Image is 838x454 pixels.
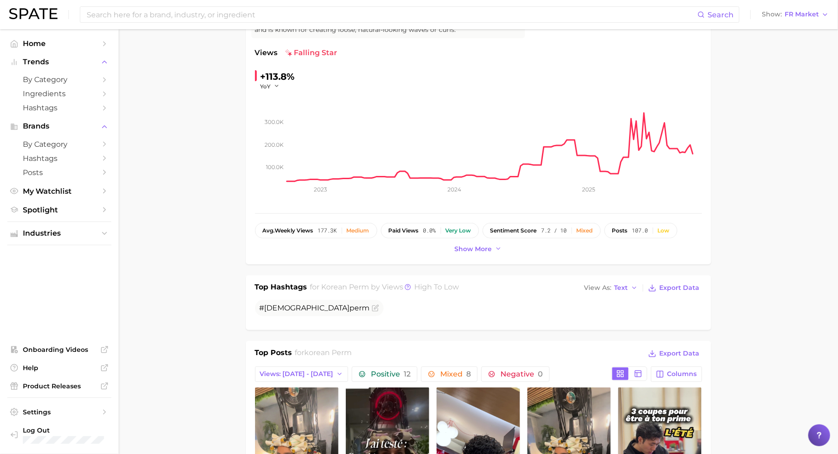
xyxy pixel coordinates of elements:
span: 0 [538,370,543,378]
h2: for [295,347,352,361]
a: Posts [7,165,111,180]
span: 8 [466,370,471,378]
span: by Category [23,140,96,149]
span: Spotlight [23,206,96,214]
a: My Watchlist [7,184,111,198]
a: Ingredients [7,87,111,101]
span: Negative [500,371,543,378]
div: Medium [347,227,370,234]
a: Home [7,36,111,51]
span: Export Data [660,284,700,292]
span: paid views [389,227,419,234]
button: paid views0.0%Very low [381,223,479,238]
button: Export Data [646,347,702,360]
span: falling star [285,47,338,58]
span: Hashtags [23,154,96,163]
a: by Category [7,137,111,151]
button: Columns [651,366,702,382]
span: 12 [404,370,411,378]
button: sentiment score7.2 / 10Mixed [483,223,601,238]
button: posts107.0Low [604,223,677,238]
div: Mixed [577,227,593,234]
h1: Top Posts [255,347,292,361]
span: high to low [414,283,459,291]
span: FR Market [785,12,819,17]
img: SPATE [9,8,57,19]
button: ShowFR Market [760,9,831,21]
button: Industries [7,227,111,240]
span: Posts [23,168,96,177]
tspan: 100.0k [266,164,284,170]
span: View As [584,285,612,290]
span: Product Releases [23,382,96,390]
span: korean perm [321,283,369,291]
span: Show more [455,245,492,253]
span: Text [614,285,628,290]
span: korean perm [304,348,352,357]
h2: for by Views [310,282,459,294]
span: Export Data [660,350,700,357]
span: weekly views [263,227,313,234]
span: Columns [667,370,697,378]
span: by Category [23,75,96,84]
span: 107.0 [632,227,648,234]
tspan: 300.0k [265,119,284,125]
div: +113.8% [260,69,295,84]
tspan: 2024 [447,186,461,193]
span: # [260,304,370,312]
span: Search [708,10,734,19]
span: posts [612,227,628,234]
button: Export Data [646,282,702,294]
span: Hashtags [23,103,96,112]
tspan: 200.0k [265,141,284,148]
a: Spotlight [7,203,111,217]
span: My Watchlist [23,187,96,196]
span: 177.3k [318,227,337,234]
a: Settings [7,405,111,419]
button: YoY [260,83,280,90]
div: Very low [446,227,471,234]
button: avg.weekly views177.3kMedium [255,223,377,238]
input: Search here for a brand, industry, or ingredient [86,7,697,22]
a: by Category [7,72,111,87]
span: Mixed [440,371,471,378]
span: 0.0% [423,227,436,234]
span: Brands [23,122,96,130]
span: Log Out [23,426,104,434]
span: Industries [23,229,96,237]
a: Hashtags [7,151,111,165]
a: Log out. Currently logged in with e-mail mathilde@spate.nyc. [7,423,111,447]
span: Settings [23,408,96,416]
h1: Top Hashtags [255,282,307,294]
span: YoY [260,83,271,90]
a: Product Releases [7,379,111,393]
abbr: average [263,227,275,234]
a: Onboarding Videos [7,343,111,356]
span: Trends [23,58,96,66]
img: falling star [285,49,292,57]
button: Brands [7,119,111,133]
span: 7.2 / 10 [541,227,567,234]
span: Positive [371,371,411,378]
button: Show more [453,243,505,255]
span: Views: [DATE] - [DATE] [260,370,333,378]
span: [DEMOGRAPHIC_DATA] [265,304,350,312]
button: Trends [7,55,111,69]
tspan: 2023 [313,186,327,193]
a: Hashtags [7,101,111,115]
tspan: 2025 [582,186,595,193]
a: Help [7,361,111,375]
span: Onboarding Videos [23,346,96,354]
span: Help [23,364,96,372]
div: Low [658,227,670,234]
button: Flag as miscategorized or irrelevant [372,304,379,312]
span: Ingredients [23,89,96,98]
button: View AsText [582,282,640,294]
span: Home [23,39,96,48]
span: Show [762,12,782,17]
span: perm [350,304,370,312]
button: Views: [DATE] - [DATE] [255,366,349,382]
span: Views [255,47,278,58]
span: sentiment score [490,227,537,234]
